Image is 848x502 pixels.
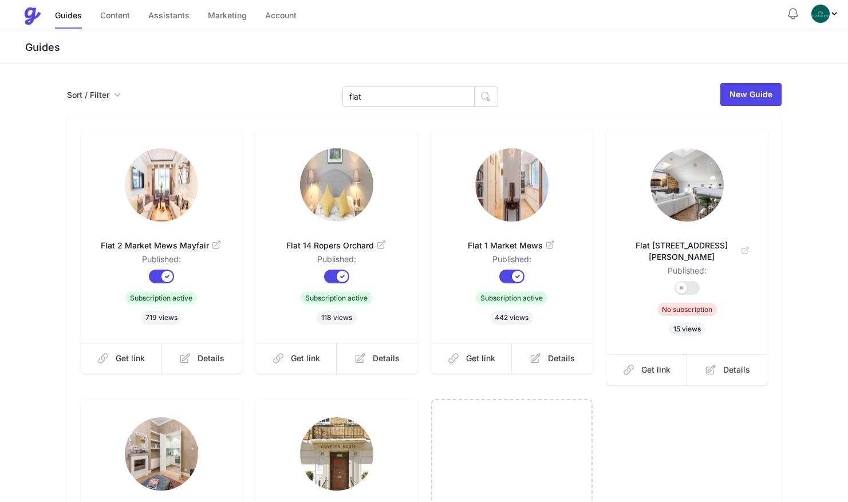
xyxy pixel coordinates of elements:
[720,83,782,106] a: New Guide
[265,4,297,29] a: Account
[512,343,593,374] a: Details
[274,254,399,270] dd: Published:
[811,5,830,23] img: oovs19i4we9w73xo0bfpgswpi0cd
[625,240,750,263] span: Flat [STREET_ADDRESS][PERSON_NAME]
[337,343,417,374] a: Details
[548,353,575,364] span: Details
[373,353,400,364] span: Details
[81,343,162,374] a: Get link
[449,254,574,270] dd: Published:
[606,354,688,385] a: Get link
[23,41,848,54] h3: Guides
[198,353,224,364] span: Details
[657,303,717,316] span: No subscription
[125,417,198,491] img: 76x8fwygccrwjthm15qs645ukzgx
[99,226,224,254] a: Flat 2 Market Mews Mayfair
[490,311,533,325] span: 442 views
[141,311,182,325] span: 719 views
[55,4,82,29] a: Guides
[125,291,197,305] span: Subscription active
[641,364,670,375] span: Get link
[449,240,574,251] span: Flat 1 Market Mews
[256,343,337,374] a: Get link
[161,343,242,374] a: Details
[723,364,750,375] span: Details
[317,311,357,325] span: 118 views
[466,353,495,364] span: Get link
[300,417,373,491] img: 5t2grb20exx957lbx4zy4bmzsyj0
[99,240,224,251] span: Flat 2 Market Mews Mayfair
[116,353,145,364] span: Get link
[811,5,839,23] div: Profile Menu
[301,291,372,305] span: Subscription active
[300,148,373,222] img: 2s67n29225moh7jmpf08sqzvv4ip
[687,354,768,385] a: Details
[669,322,705,336] span: 15 views
[125,148,198,222] img: xcoem7jyjxpu3fgtqe3kd93uc2z7
[274,240,399,251] span: Flat 14 Ropers Orchard
[342,86,475,107] input: Search Guides
[67,89,121,101] button: Sort / Filter
[786,7,800,21] button: Notifications
[100,4,130,29] a: Content
[23,7,41,25] img: Guestive Guides
[148,4,190,29] a: Assistants
[650,148,724,222] img: fg97da14w7gck46guna1jav548s5
[208,4,247,29] a: Marketing
[475,148,549,222] img: xm3yavlnb4f2c1u8spx8tmgyuana
[476,291,547,305] span: Subscription active
[625,226,750,265] a: Flat [STREET_ADDRESS][PERSON_NAME]
[99,254,224,270] dd: Published:
[625,265,750,281] dd: Published:
[449,226,574,254] a: Flat 1 Market Mews
[274,226,399,254] a: Flat 14 Ropers Orchard
[431,343,512,374] a: Get link
[291,353,320,364] span: Get link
